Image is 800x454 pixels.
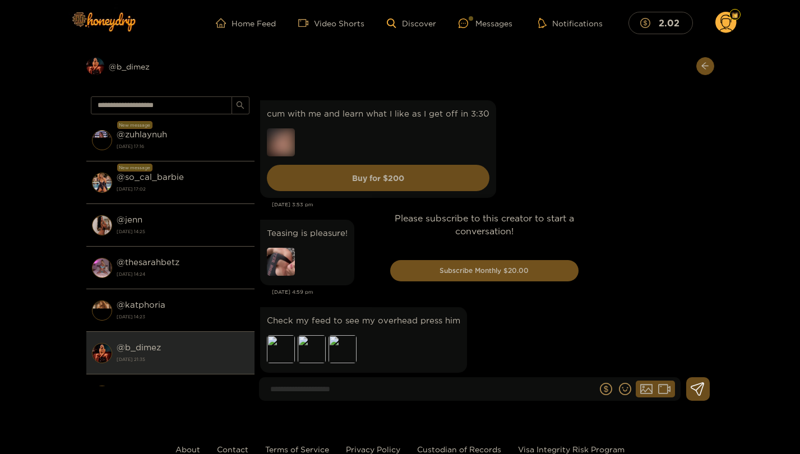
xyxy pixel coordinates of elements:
[117,342,161,352] strong: @ b_dimez
[346,445,400,453] a: Privacy Policy
[117,257,179,267] strong: @ thesarahbetz
[535,17,606,29] button: Notifications
[117,121,152,129] div: New message
[117,141,249,151] strong: [DATE] 17:16
[628,12,693,34] button: 2.02
[236,101,244,110] span: search
[86,57,255,75] div: @b_dimez
[417,445,501,453] a: Custodian of Records
[117,385,201,395] strong: @ [PERSON_NAME]
[117,354,249,364] strong: [DATE] 21:35
[390,212,579,238] p: Please subscribe to this creator to start a conversation!
[387,18,436,28] a: Discover
[117,269,249,279] strong: [DATE] 14:24
[92,258,112,278] img: conversation
[217,445,248,453] a: Contact
[390,260,579,281] button: Subscribe Monthly $20.00
[117,300,165,309] strong: @ katphoria
[117,164,152,172] div: New message
[92,215,112,235] img: conversation
[92,343,112,363] img: conversation
[117,172,184,182] strong: @ so_cal_barbie
[701,62,709,71] span: arrow-left
[117,129,167,139] strong: @ zuhlaynuh
[117,226,249,237] strong: [DATE] 14:25
[459,17,512,30] div: Messages
[232,96,249,114] button: search
[92,386,112,406] img: conversation
[657,17,681,29] mark: 2.02
[298,18,314,28] span: video-camera
[92,173,112,193] img: conversation
[117,184,249,194] strong: [DATE] 17:02
[117,312,249,322] strong: [DATE] 14:23
[216,18,232,28] span: home
[518,445,625,453] a: Visa Integrity Risk Program
[92,300,112,321] img: conversation
[117,215,142,224] strong: @ jenn
[92,130,112,150] img: conversation
[298,18,364,28] a: Video Shorts
[640,18,656,28] span: dollar
[216,18,276,28] a: Home Feed
[265,445,329,453] a: Terms of Service
[696,57,714,75] button: arrow-left
[732,12,738,18] img: Fan Level
[175,445,200,453] a: About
